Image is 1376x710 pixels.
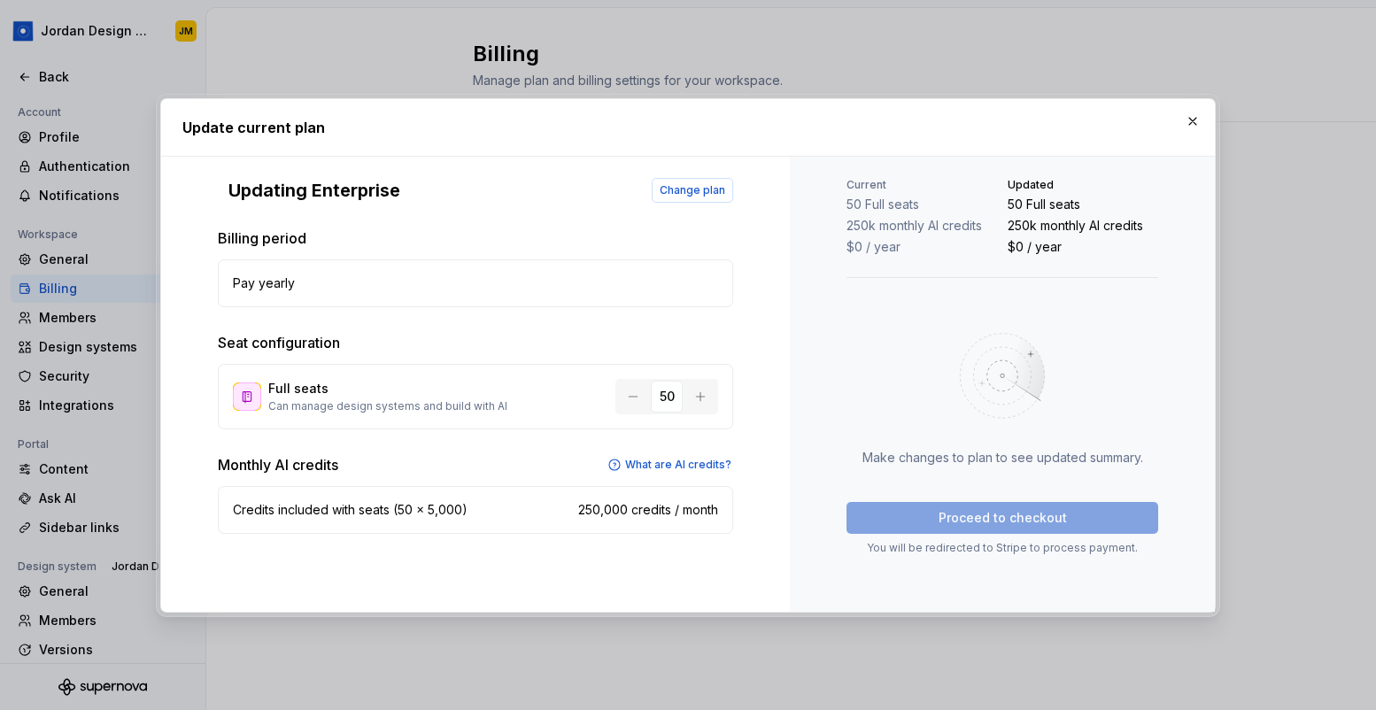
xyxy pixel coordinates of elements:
[660,183,725,197] span: Change plan
[1008,178,1158,192] p: Updated
[846,541,1158,555] p: You will be redirected to Stripe to process payment.
[228,178,400,203] p: Updating Enterprise
[846,178,997,192] p: Current
[578,501,718,519] p: 250,000 credits / month
[218,259,733,307] button: Pay yearly
[652,178,733,203] button: Change plan
[1008,196,1158,213] p: 50 Full seats
[268,399,601,413] p: Can manage design systems and build with AI
[233,274,295,292] p: Pay yearly
[625,458,731,472] p: What are AI credits?
[1008,238,1158,256] p: $0 / year
[651,381,683,413] div: 50
[218,228,733,249] p: Billing period
[846,196,997,213] p: 50 Full seats
[218,454,338,475] p: Monthly AI credits
[182,117,1194,138] h2: Update current plan
[846,217,997,235] p: 250k monthly AI credits
[862,449,1143,467] p: Make changes to plan to see updated summary.
[846,238,997,256] p: $0 / year
[1008,217,1158,235] p: 250k monthly AI credits
[218,332,733,353] p: Seat configuration
[233,501,468,519] p: Credits included with seats (50 x 5,000)
[268,380,601,397] p: Full seats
